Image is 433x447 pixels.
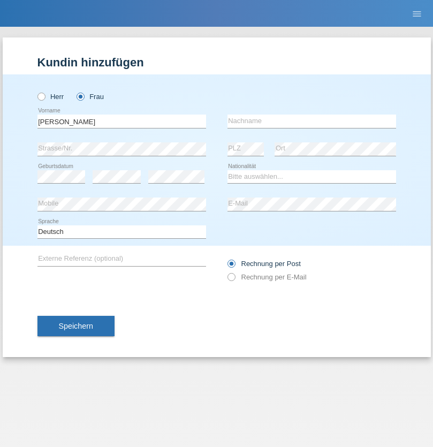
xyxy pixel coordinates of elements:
[406,10,428,17] a: menu
[412,9,422,19] i: menu
[227,260,234,273] input: Rechnung per Post
[227,273,307,281] label: Rechnung per E-Mail
[77,93,83,100] input: Frau
[37,316,115,336] button: Speichern
[77,93,104,101] label: Frau
[37,93,44,100] input: Herr
[37,56,396,69] h1: Kundin hinzufügen
[59,322,93,330] span: Speichern
[227,273,234,286] input: Rechnung per E-Mail
[227,260,301,268] label: Rechnung per Post
[37,93,64,101] label: Herr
